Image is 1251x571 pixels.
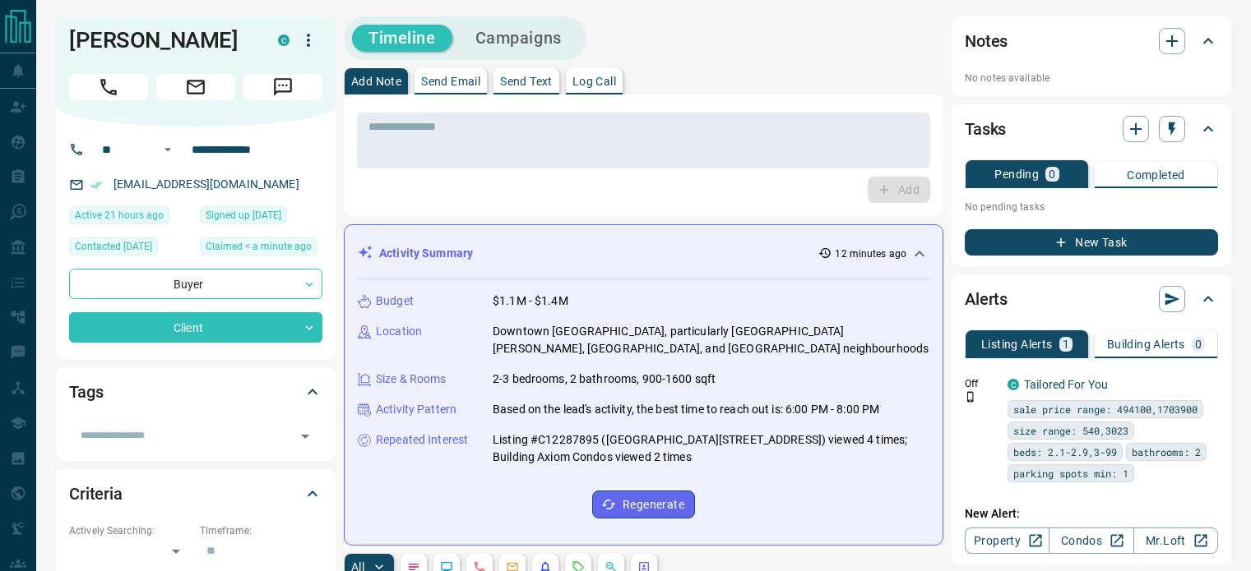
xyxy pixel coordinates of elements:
[592,490,695,518] button: Regenerate
[965,527,1049,554] a: Property
[376,292,414,310] p: Budget
[206,207,281,223] span: Signed up [DATE]
[69,27,253,53] h1: [PERSON_NAME]
[69,474,322,513] div: Criteria
[1013,422,1128,439] span: size range: 540,3023
[965,279,1218,319] div: Alerts
[69,523,192,538] p: Actively Searching:
[75,238,152,255] span: Contacted [DATE]
[1013,401,1198,417] span: sale price range: 494100,1703900
[69,237,192,260] div: Wed May 25 2022
[965,28,1008,54] h2: Notes
[69,312,322,343] div: Client
[965,109,1218,149] div: Tasks
[493,431,929,466] p: Listing #C12287895 ([GEOGRAPHIC_DATA][STREET_ADDRESS]) viewed 4 times; Building Axiom Condos view...
[1013,465,1128,481] span: parking spots min: 1
[158,140,178,159] button: Open
[200,523,322,538] p: Timeframe:
[835,246,906,261] p: 12 minutes ago
[69,74,148,100] span: Call
[69,206,192,229] div: Mon Oct 13 2025
[493,292,568,310] p: $1.1M - $1.4M
[351,76,401,87] p: Add Note
[1049,168,1055,180] p: 0
[1049,527,1133,554] a: Condos
[352,25,452,52] button: Timeline
[965,505,1218,523] p: New Alert:
[206,238,312,255] span: Claimed < a minute ago
[69,372,322,412] div: Tags
[1127,169,1185,181] p: Completed
[376,371,447,388] p: Size & Rooms
[994,168,1039,180] p: Pending
[1063,338,1069,350] p: 1
[376,431,468,449] p: Repeated Interest
[69,269,322,299] div: Buyer
[493,323,929,357] p: Downtown [GEOGRAPHIC_DATA], particularly [GEOGRAPHIC_DATA][PERSON_NAME], [GEOGRAPHIC_DATA], and [...
[243,74,322,100] span: Message
[156,74,235,100] span: Email
[1008,379,1019,390] div: condos.ca
[1195,338,1202,350] p: 0
[1013,444,1117,460] span: beds: 2.1-2.9,3-99
[69,481,123,507] h2: Criteria
[459,25,578,52] button: Campaigns
[965,376,998,391] p: Off
[358,238,929,269] div: Activity Summary12 minutes ago
[1132,444,1201,460] span: bathrooms: 2
[1133,527,1218,554] a: Mr.Loft
[493,401,879,418] p: Based on the lead's activity, the best time to reach out is: 6:00 PM - 8:00 PM
[114,177,299,191] a: [EMAIL_ADDRESS][DOMAIN_NAME]
[376,401,456,418] p: Activity Pattern
[965,21,1218,61] div: Notes
[90,179,102,191] svg: Email Verified
[294,425,317,448] button: Open
[200,237,322,260] div: Tue Oct 14 2025
[500,76,553,87] p: Send Text
[1107,338,1185,350] p: Building Alerts
[572,76,616,87] p: Log Call
[421,76,480,87] p: Send Email
[965,116,1006,142] h2: Tasks
[69,379,103,405] h2: Tags
[278,35,290,46] div: condos.ca
[200,206,322,229] div: Fri Apr 22 2022
[981,338,1053,350] p: Listing Alerts
[379,245,473,262] p: Activity Summary
[965,71,1218,85] p: No notes available
[965,195,1218,219] p: No pending tasks
[75,207,164,223] span: Active 21 hours ago
[965,391,976,403] svg: Push Notification Only
[493,371,716,388] p: 2-3 bedrooms, 2 bathrooms, 900-1600 sqft
[965,286,1008,312] h2: Alerts
[965,229,1218,256] button: New Task
[376,323,422,340] p: Location
[1024,378,1108,391] a: Tailored For You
